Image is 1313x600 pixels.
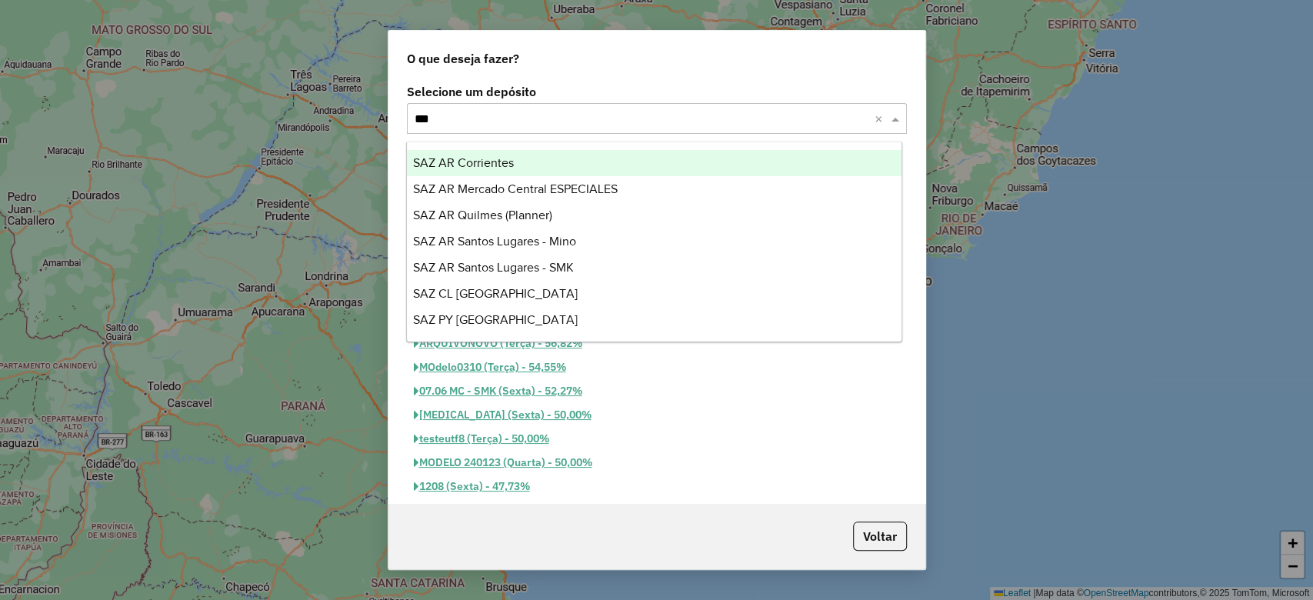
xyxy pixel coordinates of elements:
label: Selecione um depósito [407,82,907,101]
span: SAZ AR Santos Lugares - SMK [413,261,574,274]
button: 1208 (Sexta) - 47,73% [407,475,537,498]
button: 07.06 MC - SMK (Sexta) - 52,27% [407,379,589,403]
ng-dropdown-panel: Options list [406,142,902,342]
button: MODELO 240123 (Quarta) - 50,00% [407,451,599,475]
span: SAZ AR Corrientes [413,156,514,169]
span: SAZ AR Mercado Central ESPECIALES [413,182,618,195]
button: [DATE] (Sexta) - 45,45% [407,498,546,522]
div: Aderência de modelos para os 190 pedidos importados hoje [398,218,916,236]
button: Voltar [853,522,907,551]
button: testeutf8 (Terça) - 50,00% [407,427,556,451]
span: Clear all [875,109,888,128]
span: SAZ CL [GEOGRAPHIC_DATA] [413,287,578,300]
button: [MEDICAL_DATA] (Sexta) - 50,00% [407,403,598,427]
span: SAZ PY [GEOGRAPHIC_DATA] [413,313,578,326]
button: MOdelo0310 (Terça) - 54,55% [407,355,573,379]
button: ARQUIVONOVO (Terça) - 56,82% [407,332,589,355]
span: O que deseja fazer? [407,49,519,68]
span: SAZ AR Quilmes (Planner) [413,208,552,222]
span: SAZ AR Santos Lugares - Mino [413,235,576,248]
